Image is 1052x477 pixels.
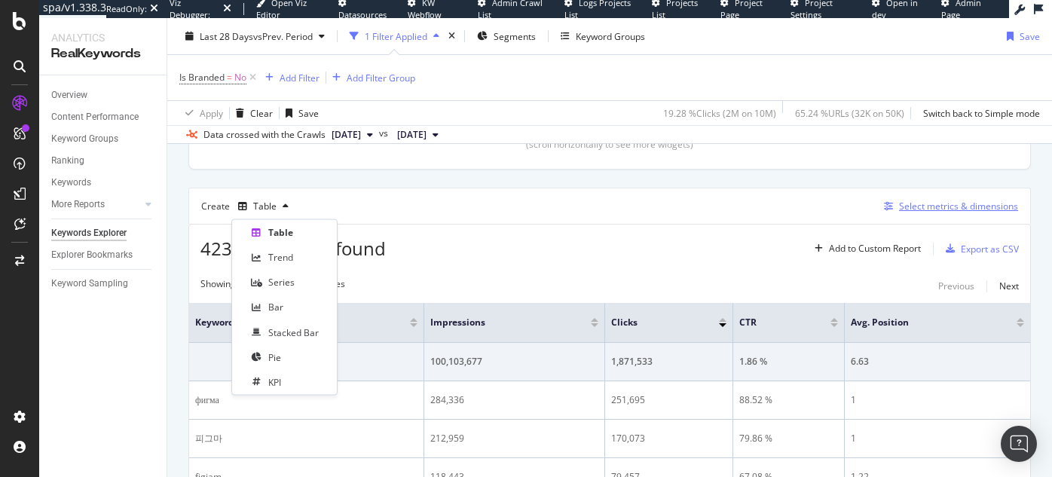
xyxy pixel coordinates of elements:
div: Select metrics & dimensions [899,200,1018,213]
div: Keyword Groups [576,29,645,42]
div: Switch back to Simple mode [923,106,1040,119]
a: More Reports [51,197,141,213]
div: Keywords [51,175,91,191]
div: Table [268,226,293,239]
button: Add Filter Group [326,69,415,87]
div: 1 Filter Applied [365,29,427,42]
span: 423,264 Entries found [200,236,386,261]
div: More Reports [51,197,105,213]
button: Clear [230,101,273,125]
div: Stacked Bar [268,326,319,338]
div: RealKeywords [51,45,154,63]
button: [DATE] [391,126,445,144]
div: фигма [195,393,417,407]
div: Analytics [51,30,154,45]
span: Clicks [611,316,696,329]
div: Series [268,276,295,289]
div: Add Filter [280,71,320,84]
span: Is Branded [179,71,225,84]
div: (scroll horizontally to see more widgets) [207,138,1012,151]
a: Keywords [51,175,156,191]
div: Save [1020,29,1040,42]
button: Add to Custom Report [809,237,921,261]
div: Next [999,280,1019,292]
a: Content Performance [51,109,156,125]
div: KPI [268,375,281,388]
a: Explorer Bookmarks [51,247,156,263]
div: 피그마 [195,432,417,445]
span: Last 28 Days [200,29,253,42]
span: vs Prev. Period [253,29,313,42]
button: Segments [471,24,542,48]
div: 170,073 [611,432,726,445]
a: Keyword Groups [51,131,156,147]
a: Overview [51,87,156,103]
div: Keyword Sampling [51,276,128,292]
button: Save [1001,24,1040,48]
span: = [227,71,232,84]
button: Save [280,101,319,125]
span: Avg. Position [851,316,994,329]
div: Open Intercom Messenger [1001,426,1037,462]
div: Save [298,106,319,119]
button: Table [232,194,295,219]
span: CTR [739,316,808,329]
div: Pie [268,350,281,363]
span: 2025 Oct. 4th [332,128,361,142]
div: 1 [851,432,1024,445]
div: Overview [51,87,87,103]
div: Add Filter Group [347,71,415,84]
div: Previous [938,280,974,292]
a: Keywords Explorer [51,225,156,241]
span: Datasources [338,9,387,20]
div: Keyword Groups [51,131,118,147]
span: vs [379,127,391,140]
button: 1 Filter Applied [344,24,445,48]
div: Bar [268,301,283,313]
button: Last 28 DaysvsPrev. Period [179,24,331,48]
button: Export as CSV [940,237,1019,261]
button: Previous [938,277,974,295]
div: 284,336 [430,393,598,407]
span: 2025 Sep. 6th [397,128,427,142]
div: Showing 1 to 50 of 423,264 entries [200,277,345,295]
div: Apply [200,106,223,119]
a: Ranking [51,153,156,169]
button: Switch back to Simple mode [917,101,1040,125]
button: Select metrics & dimensions [878,197,1018,216]
button: Keyword Groups [555,24,651,48]
div: Create [201,194,295,219]
div: Ranking [51,153,84,169]
div: Explorer Bookmarks [51,247,133,263]
div: Add to Custom Report [829,244,921,253]
div: 88.52 % [739,393,838,407]
div: 1.86 % [739,355,838,368]
div: 100,103,677 [430,355,598,368]
div: Data crossed with the Crawls [203,128,326,142]
div: 6.63 [851,355,1024,368]
button: Apply [179,101,223,125]
span: Keyword [195,316,387,329]
div: 19.28 % Clicks ( 2M on 10M ) [663,106,776,119]
a: Keyword Sampling [51,276,156,292]
span: Segments [494,29,536,42]
div: 212,959 [430,432,598,445]
button: Add Filter [259,69,320,87]
span: Impressions [430,316,568,329]
button: [DATE] [326,126,379,144]
div: ReadOnly: [106,3,147,15]
div: Clear [250,106,273,119]
div: Export as CSV [961,243,1019,255]
button: Next [999,277,1019,295]
div: Table [253,202,277,211]
div: 1 [851,393,1024,407]
div: 79.86 % [739,432,838,445]
div: Trend [268,251,293,264]
div: 65.24 % URLs ( 32K on 50K ) [795,106,904,119]
div: Content Performance [51,109,139,125]
div: Keywords Explorer [51,225,127,241]
span: No [234,67,246,88]
div: 1,871,533 [611,355,726,368]
div: times [445,29,458,44]
div: 251,695 [611,393,726,407]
